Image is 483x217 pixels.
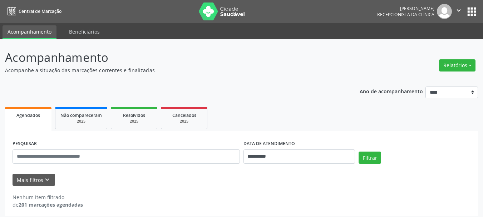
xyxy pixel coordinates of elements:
p: Ano de acompanhamento [360,87,423,95]
i: keyboard_arrow_down [43,176,51,184]
p: Acompanhe a situação das marcações correntes e finalizadas [5,66,336,74]
div: [PERSON_NAME] [377,5,434,11]
div: 2025 [60,119,102,124]
button: Mais filtroskeyboard_arrow_down [13,174,55,186]
span: Resolvidos [123,112,145,118]
button: Filtrar [359,152,381,164]
div: de [13,201,83,208]
img: img [437,4,452,19]
span: Recepcionista da clínica [377,11,434,18]
p: Acompanhamento [5,49,336,66]
strong: 201 marcações agendadas [19,201,83,208]
div: Nenhum item filtrado [13,193,83,201]
button:  [452,4,465,19]
a: Beneficiários [64,25,105,38]
div: 2025 [116,119,152,124]
div: 2025 [166,119,202,124]
button: Relatórios [439,59,475,71]
span: Não compareceram [60,112,102,118]
span: Agendados [16,112,40,118]
label: DATA DE ATENDIMENTO [243,138,295,149]
button: apps [465,5,478,18]
span: Central de Marcação [19,8,61,14]
a: Acompanhamento [3,25,56,39]
i:  [455,6,463,14]
a: Central de Marcação [5,5,61,17]
label: PESQUISAR [13,138,37,149]
span: Cancelados [172,112,196,118]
